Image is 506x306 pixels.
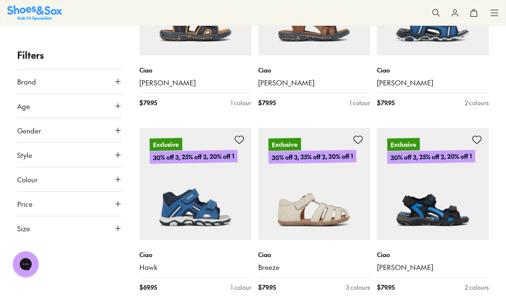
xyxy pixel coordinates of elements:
[258,283,276,292] span: $ 79.95
[465,99,489,108] div: 2 colours
[258,128,370,240] a: Exclusive30% off 3, 25% off 2, 20% off 1
[346,283,370,292] div: 3 colours
[258,263,370,273] a: Breeze
[17,101,30,111] span: Age
[139,99,157,108] span: $ 79.95
[17,167,122,191] button: Colour
[139,128,251,240] a: Exclusive30% off 3, 25% off 2, 20% off 1
[17,94,122,118] button: Age
[377,99,395,108] span: $ 79.95
[258,79,370,88] a: [PERSON_NAME]
[150,138,182,151] p: Exclusive
[17,48,122,62] p: Filters
[17,150,32,160] span: Style
[377,128,489,240] a: Exclusive30% off 3, 25% off 2, 20% off 1
[17,125,41,136] span: Gender
[150,150,238,164] p: 30% off 3, 25% off 2, 20% off 1
[377,263,489,273] a: [PERSON_NAME]
[139,79,251,88] a: [PERSON_NAME]
[9,248,43,280] iframe: Gorgias live chat messenger
[7,5,62,20] img: SNS_Logo_Responsive.svg
[17,118,122,142] button: Gender
[258,251,370,260] p: Ciao
[268,138,301,151] p: Exclusive
[268,150,356,164] p: 30% off 3, 25% off 2, 20% off 1
[139,283,157,292] span: $ 69.95
[377,79,489,88] a: [PERSON_NAME]
[139,263,251,273] a: Hawk
[387,138,420,151] p: Exclusive
[17,143,122,167] button: Style
[377,283,395,292] span: $ 79.95
[231,283,251,292] div: 1 colour
[17,199,33,209] span: Price
[17,216,122,240] button: Size
[17,174,38,185] span: Colour
[17,192,122,216] button: Price
[258,99,276,108] span: $ 79.95
[258,66,370,75] p: Ciao
[139,66,251,75] p: Ciao
[17,223,30,233] span: Size
[231,99,251,108] div: 1 colour
[349,99,370,108] div: 1 colour
[17,70,122,94] button: Brand
[139,251,251,260] p: Ciao
[7,5,62,20] a: Shoes & Sox
[377,251,489,260] p: Ciao
[17,76,36,87] span: Brand
[377,66,489,75] p: Ciao
[387,150,475,164] p: 30% off 3, 25% off 2, 20% off 1
[465,283,489,292] div: 2 colours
